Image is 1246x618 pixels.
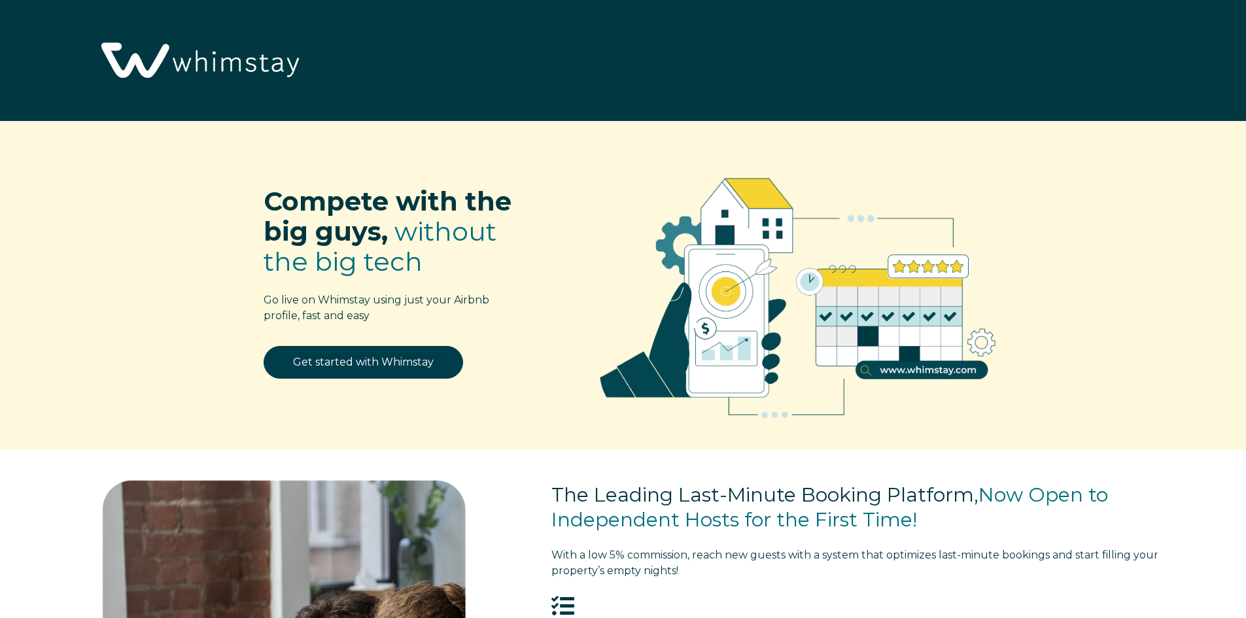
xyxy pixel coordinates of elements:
[264,294,489,322] span: Go live on Whimstay using just your Airbnb profile, fast and easy
[551,483,978,507] span: The Leading Last-Minute Booking Platform,
[551,483,1108,532] span: Now Open to Independent Hosts for the First Time!
[568,141,1028,443] img: RBO Ilustrations-02
[264,346,463,379] a: Get started with Whimstay
[264,185,511,247] span: Compete with the big guys,
[92,7,305,116] img: Whimstay Logo-02 1
[551,549,1080,561] span: With a low 5% commission, reach new guests with a system that optimizes last-minute bookings and s
[551,549,1158,577] span: tart filling your property’s empty nights!
[264,215,496,277] span: without the big tech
